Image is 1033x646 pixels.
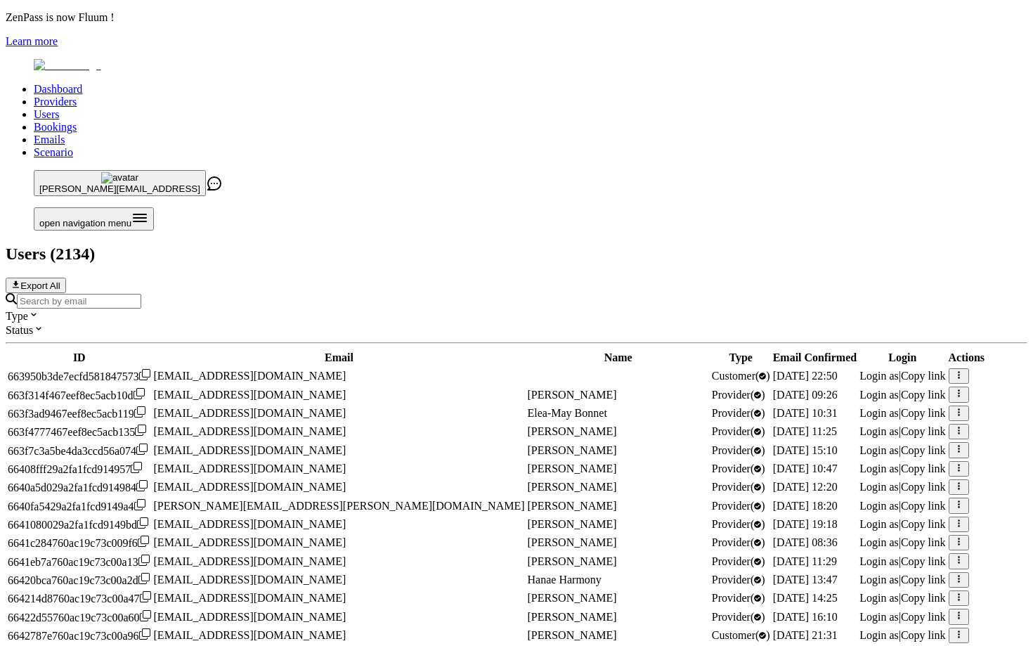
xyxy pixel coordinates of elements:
div: | [859,574,945,586]
div: Click to copy [8,536,151,550]
span: Copy link [901,407,946,419]
span: validated [712,629,770,641]
div: Click to copy [8,517,151,531]
th: Type [711,351,771,365]
span: Login as [859,500,899,512]
span: Login as [859,592,899,604]
span: Copy link [901,592,946,604]
span: Login as [859,407,899,419]
span: [DATE] 19:18 [773,518,838,530]
span: Login as [859,574,899,586]
span: Login as [859,629,899,641]
span: [PERSON_NAME] [528,555,617,567]
span: validated [712,555,765,567]
div: Click to copy [8,555,151,569]
span: Copy link [901,444,946,456]
div: Click to copy [8,406,151,420]
a: Users [34,108,59,120]
span: validated [712,611,765,623]
span: [PERSON_NAME][EMAIL_ADDRESS][PERSON_NAME][DOMAIN_NAME] [154,500,525,512]
span: validated [712,389,765,401]
span: validated [712,425,765,437]
span: [DATE] 14:25 [773,592,838,604]
div: Status [6,323,1027,337]
span: [DATE] 16:10 [773,611,838,623]
span: [PERSON_NAME] [528,629,617,641]
span: [EMAIL_ADDRESS][DOMAIN_NAME] [154,407,346,419]
span: [PERSON_NAME] [528,611,617,623]
span: validated [712,407,765,419]
th: Name [527,351,710,365]
span: [DATE] 11:25 [773,425,837,437]
button: Open menu [34,207,154,231]
span: [PERSON_NAME] [528,463,617,474]
span: [EMAIL_ADDRESS][DOMAIN_NAME] [154,536,346,548]
span: [EMAIL_ADDRESS][DOMAIN_NAME] [154,592,346,604]
a: Bookings [34,121,77,133]
div: | [859,463,945,475]
span: [PERSON_NAME] [528,500,617,512]
h2: Users ( 2134 ) [6,245,1027,264]
span: [PERSON_NAME] [528,444,617,456]
span: [DATE] 09:26 [773,389,838,401]
span: Login as [859,481,899,493]
span: Login as [859,389,899,401]
span: [PERSON_NAME] [528,481,617,493]
span: Login as [859,463,899,474]
span: validated [712,370,770,382]
span: [DATE] 15:10 [773,444,838,456]
span: [EMAIL_ADDRESS][DOMAIN_NAME] [154,555,346,567]
span: Copy link [901,518,946,530]
span: validated [712,444,765,456]
span: [DATE] 18:20 [773,500,838,512]
span: Hanae Harmony [528,574,602,586]
div: | [859,536,945,549]
th: Login [859,351,946,365]
span: [EMAIL_ADDRESS][DOMAIN_NAME] [154,370,346,382]
span: [EMAIL_ADDRESS][DOMAIN_NAME] [154,425,346,437]
div: Click to copy [8,610,151,624]
span: Login as [859,370,899,382]
div: | [859,444,945,457]
span: [DATE] 21:31 [773,629,838,641]
div: | [859,481,945,493]
span: [DATE] 10:31 [773,407,838,419]
div: Click to copy [8,499,151,513]
span: [EMAIL_ADDRESS][DOMAIN_NAME] [154,463,346,474]
th: ID [7,351,152,365]
div: Click to copy [8,573,151,587]
span: validated [712,536,765,548]
div: Click to copy [8,369,151,383]
span: [EMAIL_ADDRESS][DOMAIN_NAME] [154,611,346,623]
span: [PERSON_NAME][EMAIL_ADDRESS] [39,183,200,194]
div: Click to copy [8,628,151,642]
div: Click to copy [8,591,151,605]
span: Copy link [901,536,946,548]
div: | [859,389,945,401]
th: Actions [948,351,986,365]
p: ZenPass is now Fluum ! [6,11,1027,24]
span: open navigation menu [39,218,131,228]
span: validated [712,592,765,604]
span: Copy link [901,555,946,567]
span: [PERSON_NAME] [528,592,617,604]
span: [DATE] 12:20 [773,481,838,493]
span: validated [712,518,765,530]
span: [EMAIL_ADDRESS][DOMAIN_NAME] [154,389,346,401]
span: [EMAIL_ADDRESS][DOMAIN_NAME] [154,444,346,456]
span: Copy link [901,500,946,512]
button: avatar[PERSON_NAME][EMAIL_ADDRESS] [34,170,206,196]
img: Fluum Logo [34,59,101,72]
span: validated [712,463,765,474]
span: validated [712,574,765,586]
span: Copy link [901,481,946,493]
span: [EMAIL_ADDRESS][DOMAIN_NAME] [154,518,346,530]
span: [DATE] 08:36 [773,536,838,548]
span: [DATE] 13:47 [773,574,838,586]
div: | [859,611,945,624]
div: | [859,407,945,420]
a: Learn more [6,35,58,47]
span: [DATE] 10:47 [773,463,838,474]
span: validated [712,500,765,512]
div: | [859,629,945,642]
